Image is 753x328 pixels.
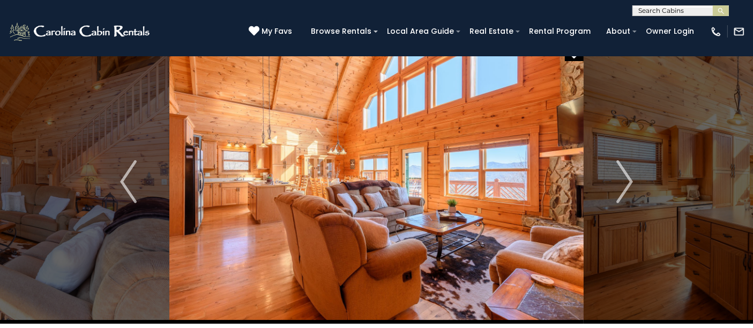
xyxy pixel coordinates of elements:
[601,23,636,40] a: About
[87,40,169,324] button: Previous
[305,23,377,40] a: Browse Rentals
[524,23,596,40] a: Rental Program
[8,21,153,42] img: White-1-2.png
[616,160,632,203] img: arrow
[710,26,722,38] img: phone-regular-white.png
[249,26,295,38] a: My Favs
[464,23,519,40] a: Real Estate
[584,40,666,324] button: Next
[382,23,459,40] a: Local Area Guide
[262,26,292,37] span: My Favs
[640,23,699,40] a: Owner Login
[733,26,745,38] img: mail-regular-white.png
[120,160,136,203] img: arrow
